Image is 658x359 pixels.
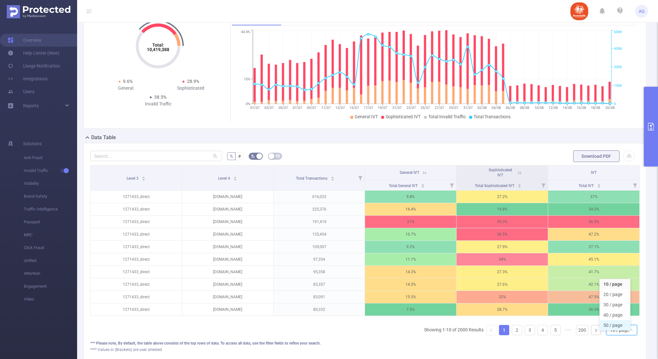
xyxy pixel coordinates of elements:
[548,203,639,215] p: 34.2%
[91,278,182,291] p: 1271433_direct
[512,325,522,335] li: 2
[355,114,378,119] span: General IVT
[364,106,373,110] tspan: 17/07
[264,106,273,110] tspan: 03/07
[234,175,237,177] i: icon: caret-up
[457,216,548,228] p: 35.3%
[424,325,484,335] li: Showing 1-10 of 2000 Results
[563,325,574,335] span: •••
[548,228,639,240] p: 47.2%
[182,228,273,240] p: [DOMAIN_NAME]
[182,303,273,316] p: [DOMAIN_NAME]
[274,291,365,303] p: 83,091
[187,79,199,84] span: 28.9%
[91,191,182,203] p: 1271433_direct
[525,325,535,335] a: 3
[548,291,639,303] p: 47.5%
[365,253,456,265] p: 11.1%
[365,228,456,240] p: 10.7%
[234,178,237,180] i: icon: caret-down
[331,178,334,180] i: icon: caret-down
[91,303,182,316] p: 1271433_direct
[457,228,548,240] p: 36.5%
[562,106,572,110] tspan: 14/08
[182,241,273,253] p: [DOMAIN_NAME]
[24,280,77,293] span: Engagement
[499,325,509,335] li: 1
[614,30,622,34] tspan: 600K
[182,191,273,203] p: [DOMAIN_NAME]
[600,289,630,300] li: 20 / page
[518,183,521,185] i: icon: caret-up
[548,303,639,316] p: 36.3%
[525,325,535,335] li: 3
[276,154,280,158] i: icon: table
[365,203,456,215] p: 14.4%
[24,216,77,229] span: Passport
[274,228,365,240] p: 125,454
[274,303,365,316] p: 80,332
[154,94,166,100] span: 38.5%
[8,85,34,98] a: Users
[230,154,233,159] span: %
[274,266,365,278] p: 95,358
[457,191,548,203] p: 27.2%
[91,253,182,265] p: 1271433_direct
[238,154,241,159] span: #
[597,185,600,187] i: icon: caret-down
[463,106,472,110] tspan: 31/07
[274,278,365,291] p: 83,357
[251,154,255,158] i: icon: bg-colors
[182,253,273,265] p: [DOMAIN_NAME]
[457,278,548,291] p: 27.6%
[335,106,344,110] tspan: 13/07
[489,168,512,177] span: Sophisticated IVT
[534,106,543,110] tspan: 10/08
[548,253,639,265] p: 45.1%
[152,42,164,48] tspan: Total:
[274,203,365,215] p: 225,376
[538,325,547,335] a: 4
[246,102,250,106] tspan: 0%
[24,229,77,241] span: MRC
[475,184,515,188] span: Total Sophisticated IVT
[296,176,328,181] span: Total Transactions
[24,241,77,254] span: Click Fraud
[614,84,622,88] tspan: 150K
[356,166,365,190] i: Filter menu
[8,47,59,59] a: Help Center (New)
[365,191,456,203] p: 9.8%
[278,106,288,110] tspan: 05/07
[548,241,639,253] p: 37.1%
[449,106,458,110] tspan: 29/07
[90,340,640,346] div: *** Please note, By default, the table above consists of the top rows of data. To access all data...
[579,184,595,188] span: Total IVT
[91,203,182,215] p: 1271433_direct
[386,114,421,119] span: Sophisticated IVT
[614,102,616,106] tspan: 0
[182,278,273,291] p: [DOMAIN_NAME]
[392,106,401,110] tspan: 21/07
[591,170,597,175] span: IVT
[24,254,77,267] span: Unified
[365,266,456,278] p: 14.3%
[421,183,424,185] i: icon: caret-up
[457,303,548,316] p: 28.7%
[250,106,259,110] tspan: 01/07
[23,137,42,150] span: Solutions
[274,253,365,265] p: 97,354
[406,106,415,110] tspan: 23/07
[629,328,633,333] i: icon: down
[8,34,41,47] a: Overview
[365,291,456,303] p: 15.5%
[551,325,560,335] a: 5
[23,103,39,108] span: Reports
[573,150,619,162] button: Download PDF
[293,106,302,110] tspan: 07/07
[506,106,515,110] tspan: 06/08
[8,72,48,85] a: Integrations
[563,325,574,335] li: Next 5 Pages
[630,180,639,190] i: Filter menu
[91,216,182,228] p: 1271433_direct
[24,293,77,306] span: Video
